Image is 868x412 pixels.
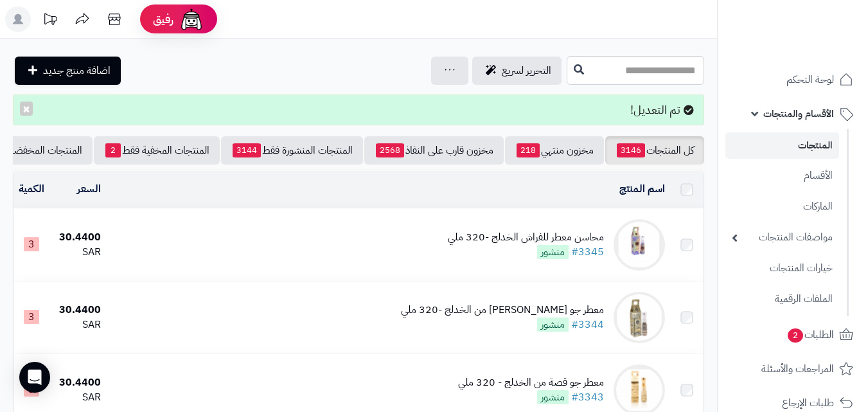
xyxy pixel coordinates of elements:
[781,36,856,63] img: logo-2.png
[517,143,540,157] span: 218
[15,57,121,85] a: اضافة منتج جديد
[782,394,834,412] span: طلبات الإرجاع
[34,6,66,35] a: تحديثات المنصة
[725,162,839,190] a: الأقسام
[571,390,604,405] a: #3343
[725,193,839,220] a: الماركات
[605,136,704,165] a: كل المنتجات3146
[19,362,50,393] div: Open Intercom Messenger
[537,318,569,332] span: منشور
[19,181,44,197] a: الكمية
[788,328,803,343] span: 2
[502,63,551,78] span: التحرير لسريع
[77,181,101,197] a: السعر
[94,136,220,165] a: المنتجات المخفية فقط2
[13,94,704,125] div: تم التعديل!
[725,255,839,282] a: خيارات المنتجات
[725,285,839,313] a: الملفات الرقمية
[537,245,569,259] span: منشور
[55,318,101,332] div: SAR
[619,181,665,197] a: اسم المنتج
[725,64,860,95] a: لوحة التحكم
[376,143,404,157] span: 2568
[55,245,101,260] div: SAR
[43,63,111,78] span: اضافة منتج جديد
[763,105,834,123] span: الأقسام والمنتجات
[401,303,604,318] div: معطر جو [PERSON_NAME] من الخدلج -320 ملي
[221,136,363,165] a: المنتجات المنشورة فقط3144
[364,136,504,165] a: مخزون قارب على النفاذ2568
[105,143,121,157] span: 2
[24,237,39,251] span: 3
[537,390,569,404] span: منشور
[153,12,173,27] span: رفيق
[472,57,562,85] a: التحرير لسريع
[786,71,834,89] span: لوحة التحكم
[725,354,860,384] a: المراجعات والأسئلة
[614,219,665,271] img: محاسن معطر للفراش الخدلج -320 ملي
[55,230,101,245] div: 30.4400
[614,292,665,343] img: معطر جو محاسن عبايه من الخدلج -320 ملي
[55,375,101,390] div: 30.4400
[55,303,101,318] div: 30.4400
[725,319,860,350] a: الطلبات2
[571,317,604,332] a: #3344
[24,382,39,397] span: 3
[448,230,604,245] div: محاسن معطر للفراش الخدلج -320 ملي
[725,132,839,159] a: المنتجات
[725,224,839,251] a: مواصفات المنتجات
[786,326,834,344] span: الطلبات
[20,102,33,116] button: ×
[179,6,204,32] img: ai-face.png
[617,143,645,157] span: 3146
[571,244,604,260] a: #3345
[24,310,39,324] span: 3
[761,360,834,378] span: المراجعات والأسئلة
[233,143,261,157] span: 3144
[505,136,604,165] a: مخزون منتهي218
[458,375,604,390] div: معطر جو قصة من الخدلج - 320 ملي
[55,390,101,405] div: SAR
